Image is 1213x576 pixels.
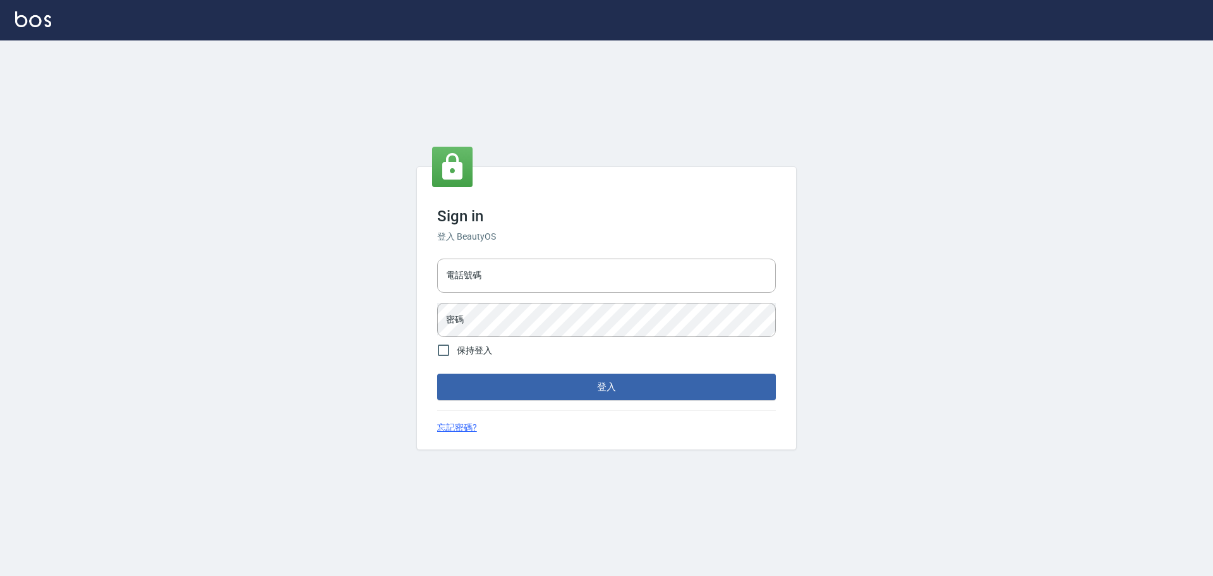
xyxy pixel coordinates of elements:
h6: 登入 BeautyOS [437,230,776,243]
span: 保持登入 [457,344,492,357]
button: 登入 [437,374,776,400]
h3: Sign in [437,207,776,225]
a: 忘記密碼? [437,421,477,434]
img: Logo [15,11,51,27]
